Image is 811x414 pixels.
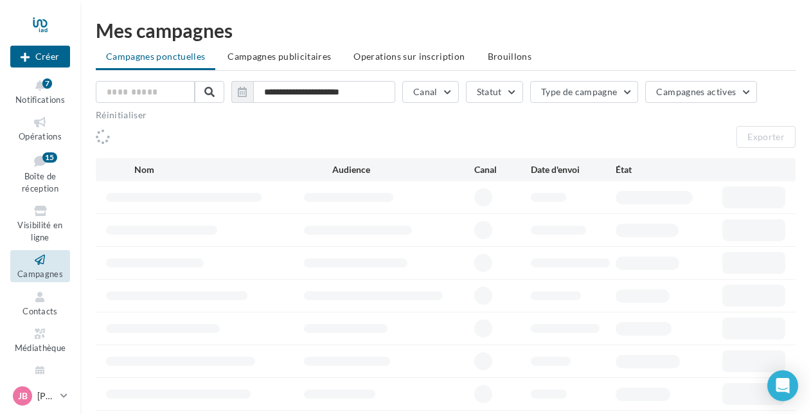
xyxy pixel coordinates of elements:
button: Canal [402,81,459,103]
span: JB [18,390,28,402]
div: Open Intercom Messenger [767,370,798,401]
span: Boîte de réception [22,171,58,194]
a: JB [PERSON_NAME] [10,384,70,408]
p: [PERSON_NAME] [37,390,55,402]
div: Canal [474,163,531,176]
div: Audience [332,163,474,176]
button: Statut [466,81,523,103]
span: Médiathèque [15,343,66,353]
button: Notifications 7 [10,76,70,107]
span: Notifications [15,94,65,105]
span: Operations sur inscription [353,51,465,62]
div: 7 [42,78,52,89]
span: Campagnes actives [656,86,736,97]
span: Campagnes publicitaires [227,51,331,62]
span: Campagnes [17,269,63,279]
a: Contacts [10,287,70,319]
span: Opérations [19,131,62,141]
a: Boîte de réception15 [10,150,70,197]
button: Campagnes actives [645,81,757,103]
div: Nom [134,163,332,176]
button: Créer [10,46,70,67]
a: Campagnes [10,250,70,282]
span: Brouillons [488,51,532,62]
a: Médiathèque [10,324,70,355]
div: Mes campagnes [96,21,796,40]
a: Visibilité en ligne [10,201,70,245]
button: Type de campagne [530,81,639,103]
a: Calendrier [10,361,70,393]
div: Nouvelle campagne [10,46,70,67]
div: 15 [42,152,57,163]
div: État [616,163,700,176]
button: Réinitialiser [96,110,147,120]
span: Visibilité en ligne [17,220,62,242]
div: Date d'envoi [531,163,616,176]
span: Contacts [22,306,58,316]
a: Opérations [10,113,70,144]
button: Exporter [736,126,796,148]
